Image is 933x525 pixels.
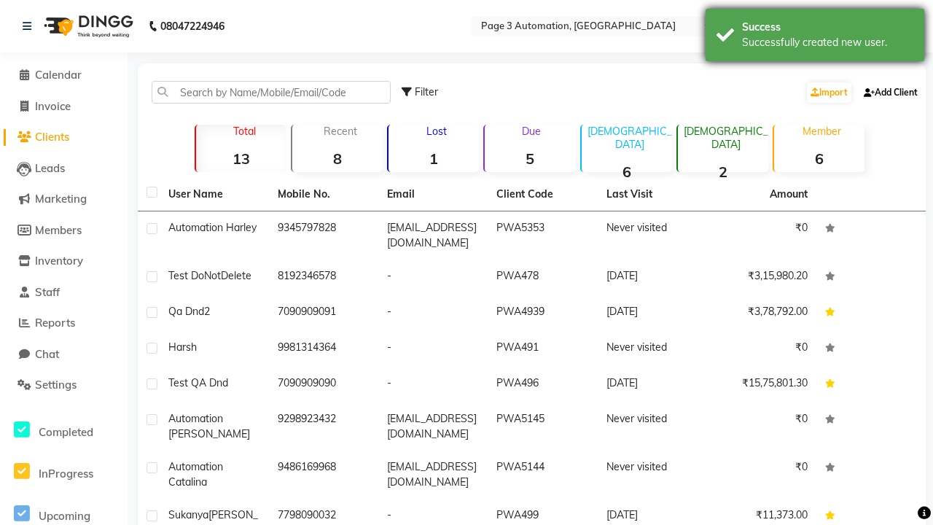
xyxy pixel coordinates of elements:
td: ₹0 [707,451,816,499]
td: [DATE] [598,295,707,331]
th: User Name [160,178,269,211]
span: Clients [35,130,69,144]
span: Automation Catalina [168,460,223,489]
a: Marketing [4,191,124,208]
span: Sukanya [168,508,208,521]
td: ₹0 [707,211,816,260]
th: Mobile No. [269,178,378,211]
span: Marketing [35,192,87,206]
span: Inventory [35,254,83,268]
p: Member [780,125,864,138]
span: Test QA Dnd [168,376,228,389]
td: PWA5353 [488,211,597,260]
td: - [378,331,488,367]
td: - [378,260,488,295]
p: Recent [298,125,383,138]
b: 08047224946 [160,6,225,47]
span: Calendar [35,68,82,82]
span: Chat [35,347,59,361]
td: PWA5145 [488,402,597,451]
span: Leads [35,161,65,175]
span: Invoice [35,99,71,113]
td: 8192346578 [269,260,378,295]
strong: 1 [389,149,479,168]
td: PWA4939 [488,295,597,331]
span: Reports [35,316,75,330]
input: Search by Name/Mobile/Email/Code [152,81,391,104]
strong: 2 [678,163,768,181]
th: Last Visit [598,178,707,211]
td: Never visited [598,211,707,260]
td: [EMAIL_ADDRESS][DOMAIN_NAME] [378,451,488,499]
strong: 13 [196,149,286,168]
a: Calendar [4,67,124,84]
p: Lost [394,125,479,138]
td: 9981314364 [269,331,378,367]
td: - [378,295,488,331]
td: Never visited [598,331,707,367]
a: Inventory [4,253,124,270]
p: Due [488,125,575,138]
td: [EMAIL_ADDRESS][DOMAIN_NAME] [378,211,488,260]
td: 9298923432 [269,402,378,451]
span: Staff [35,285,60,299]
a: Leads [4,160,124,177]
span: Filter [415,85,438,98]
td: 9345797828 [269,211,378,260]
a: Members [4,222,124,239]
td: ₹15,75,801.30 [707,367,816,402]
td: PWA496 [488,367,597,402]
a: Staff [4,284,124,301]
td: PWA491 [488,331,597,367]
td: - [378,367,488,402]
strong: 8 [292,149,383,168]
span: Test DoNotDelete [168,269,251,282]
th: Amount [761,178,816,211]
td: [DATE] [598,260,707,295]
td: 7090909090 [269,367,378,402]
span: Upcoming [39,509,90,523]
td: ₹3,78,792.00 [707,295,816,331]
td: Never visited [598,451,707,499]
td: ₹3,15,980.20 [707,260,816,295]
span: Automation Harley [168,221,257,234]
a: Settings [4,377,124,394]
span: Members [35,223,82,237]
td: 9486169968 [269,451,378,499]
a: Add Client [860,82,921,103]
td: [EMAIL_ADDRESS][DOMAIN_NAME] [378,402,488,451]
p: [DEMOGRAPHIC_DATA] [587,125,672,151]
td: [DATE] [598,367,707,402]
a: Clients [4,129,124,146]
span: Automation [PERSON_NAME] [168,412,250,440]
a: Reports [4,315,124,332]
span: InProgress [39,467,93,481]
td: ₹0 [707,331,816,367]
a: Chat [4,346,124,363]
span: Qa Dnd2 [168,305,210,318]
div: Success [742,20,913,35]
img: logo [37,6,137,47]
a: Import [807,82,851,103]
a: Invoice [4,98,124,115]
th: Client Code [488,178,597,211]
span: Settings [35,378,77,392]
p: [DEMOGRAPHIC_DATA] [684,125,768,151]
th: Email [378,178,488,211]
div: Successfully created new user. [742,35,913,50]
strong: 5 [485,149,575,168]
td: Never visited [598,402,707,451]
td: ₹0 [707,402,816,451]
span: Completed [39,425,93,439]
td: PWA478 [488,260,597,295]
td: 7090909091 [269,295,378,331]
strong: 6 [774,149,864,168]
span: Harsh [168,341,197,354]
strong: 6 [582,163,672,181]
td: PWA5144 [488,451,597,499]
p: Total [202,125,286,138]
